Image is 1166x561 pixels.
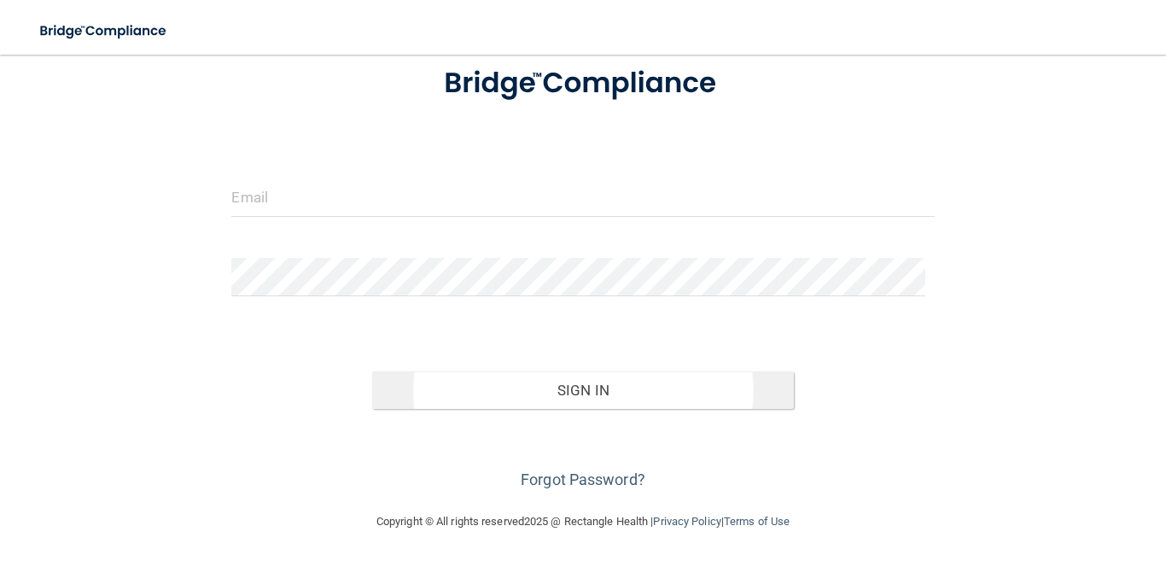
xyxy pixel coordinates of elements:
[26,14,183,49] img: bridge_compliance_login_screen.278c3ca4.svg
[414,46,753,121] img: bridge_compliance_login_screen.278c3ca4.svg
[372,371,794,409] button: Sign In
[231,178,934,217] input: Email
[271,494,895,549] div: Copyright © All rights reserved 2025 @ Rectangle Health | |
[521,470,645,488] a: Forgot Password?
[724,515,790,528] a: Terms of Use
[653,515,720,528] a: Privacy Policy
